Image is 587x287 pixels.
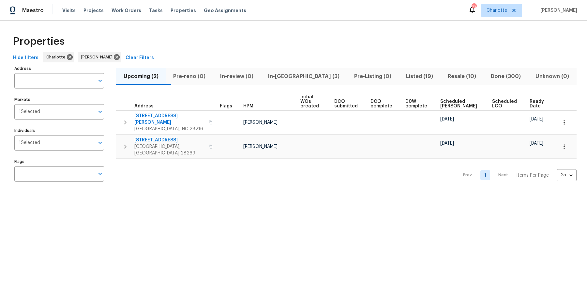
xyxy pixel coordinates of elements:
[440,99,481,108] span: Scheduled [PERSON_NAME]
[351,72,395,81] span: Pre-Listing (0)
[96,76,105,85] button: Open
[457,163,577,188] nav: Pagination Navigation
[96,138,105,147] button: Open
[516,172,549,179] p: Items Per Page
[440,117,454,121] span: [DATE]
[217,72,257,81] span: In-review (0)
[14,67,104,71] label: Address
[557,167,577,183] div: 25
[134,137,205,143] span: [STREET_ADDRESS]
[243,144,278,149] span: [PERSON_NAME]
[81,54,115,60] span: [PERSON_NAME]
[488,72,524,81] span: Done (300)
[83,7,104,14] span: Projects
[62,7,76,14] span: Visits
[134,126,205,132] span: [GEOGRAPHIC_DATA], NC 28216
[78,52,121,62] div: [PERSON_NAME]
[149,8,163,13] span: Tasks
[123,52,157,64] button: Clear Filters
[134,113,205,126] span: [STREET_ADDRESS][PERSON_NAME]
[243,120,278,125] span: [PERSON_NAME]
[530,141,543,146] span: [DATE]
[134,143,205,156] span: [GEOGRAPHIC_DATA], [GEOGRAPHIC_DATA] 28269
[120,72,162,81] span: Upcoming (2)
[10,52,41,64] button: Hide filters
[243,104,253,108] span: HPM
[96,107,105,116] button: Open
[96,169,105,178] button: Open
[14,160,104,164] label: Flags
[487,7,507,14] span: Charlotte
[134,104,154,108] span: Address
[112,7,141,14] span: Work Orders
[171,7,196,14] span: Properties
[13,54,38,62] span: Hide filters
[22,7,44,14] span: Maestro
[204,7,246,14] span: Geo Assignments
[405,99,429,108] span: D0W complete
[480,170,490,180] a: Goto page 1
[14,129,104,133] label: Individuals
[472,4,476,10] div: 73
[403,72,437,81] span: Listed (19)
[334,99,360,108] span: DCO submitted
[14,98,104,102] label: Markets
[220,104,232,108] span: Flags
[532,72,573,81] span: Unknown (0)
[440,141,454,146] span: [DATE]
[530,117,543,121] span: [DATE]
[538,7,577,14] span: [PERSON_NAME]
[19,109,40,115] span: 1 Selected
[264,72,343,81] span: In-[GEOGRAPHIC_DATA] (3)
[170,72,209,81] span: Pre-reno (0)
[370,99,394,108] span: DCO complete
[126,54,154,62] span: Clear Filters
[13,38,65,45] span: Properties
[530,99,546,108] span: Ready Date
[19,140,40,146] span: 1 Selected
[46,54,68,60] span: Charlotte
[444,72,480,81] span: Resale (10)
[43,52,74,62] div: Charlotte
[492,99,519,108] span: Scheduled LCO
[300,95,323,108] span: Initial WOs created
